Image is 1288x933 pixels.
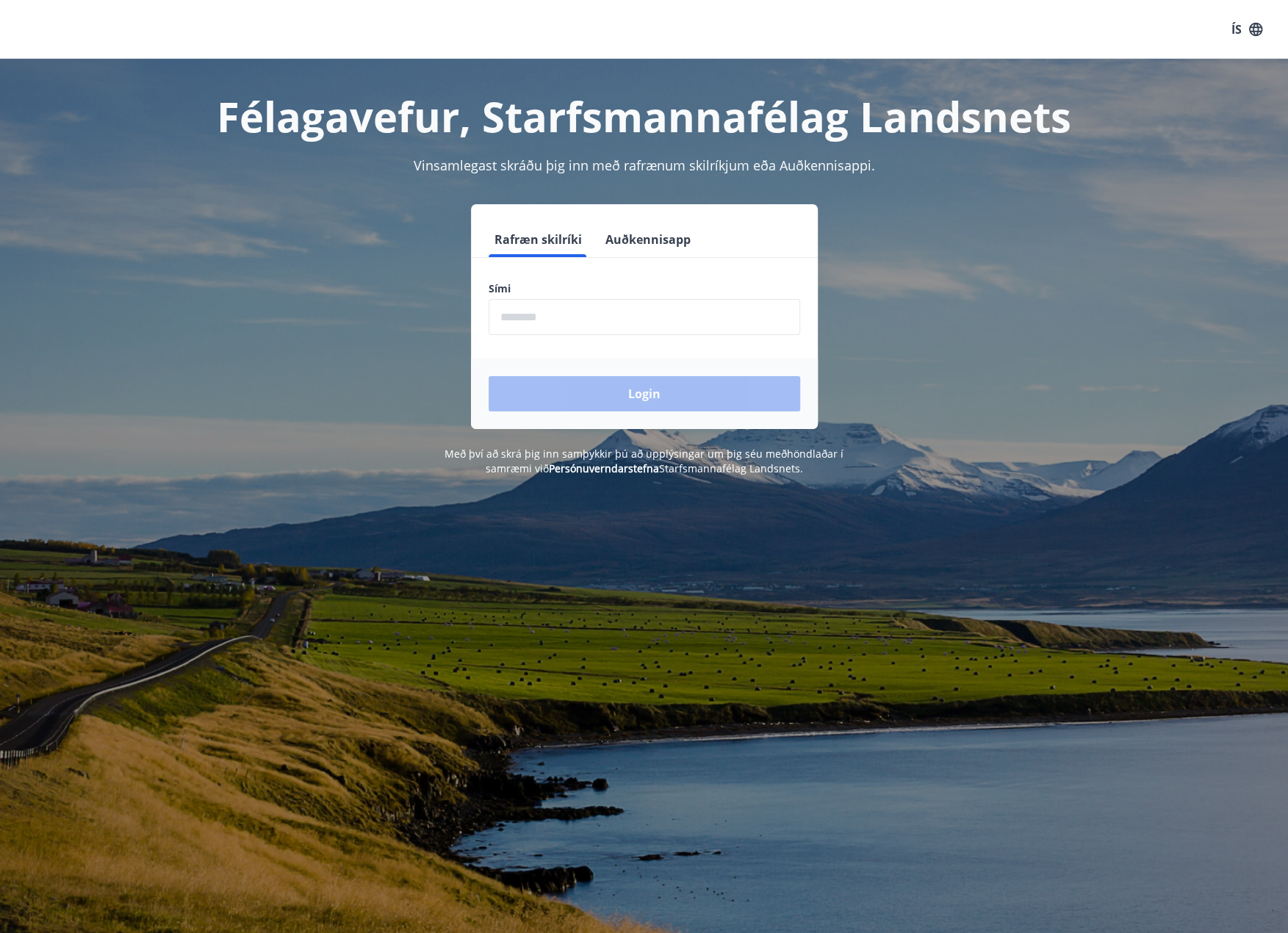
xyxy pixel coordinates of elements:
[549,461,659,475] a: Persónuverndarstefna
[414,156,875,174] span: Vinsamlegast skráðu þig inn með rafrænum skilríkjum eða Auðkennisappi.
[1223,16,1270,43] button: ÍS
[489,222,588,257] button: Rafræn skilríki
[445,447,843,475] span: Með því að skrá þig inn samþykkir þú að upplýsingar um þig séu meðhöndlaðar í samræmi við Starfsm...
[133,88,1156,144] h1: Félagavefur, Starfsmannafélag Landsnets
[489,281,800,296] label: Sími
[600,222,697,257] button: Auðkennisapp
